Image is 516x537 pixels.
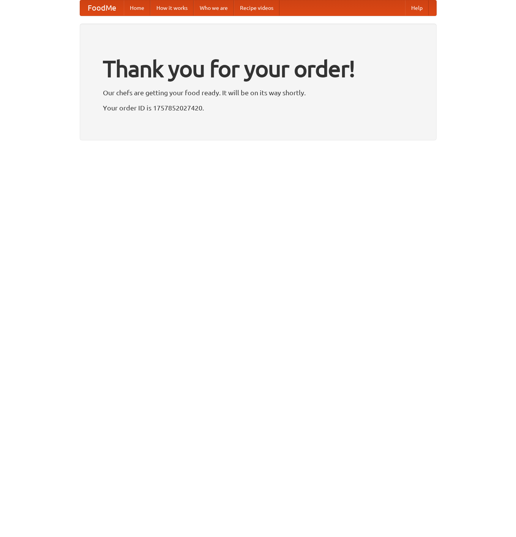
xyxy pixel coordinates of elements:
a: FoodMe [80,0,124,16]
a: How it works [150,0,194,16]
a: Help [405,0,429,16]
p: Our chefs are getting your food ready. It will be on its way shortly. [103,87,413,98]
p: Your order ID is 1757852027420. [103,102,413,113]
a: Home [124,0,150,16]
h1: Thank you for your order! [103,50,413,87]
a: Who we are [194,0,234,16]
a: Recipe videos [234,0,279,16]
